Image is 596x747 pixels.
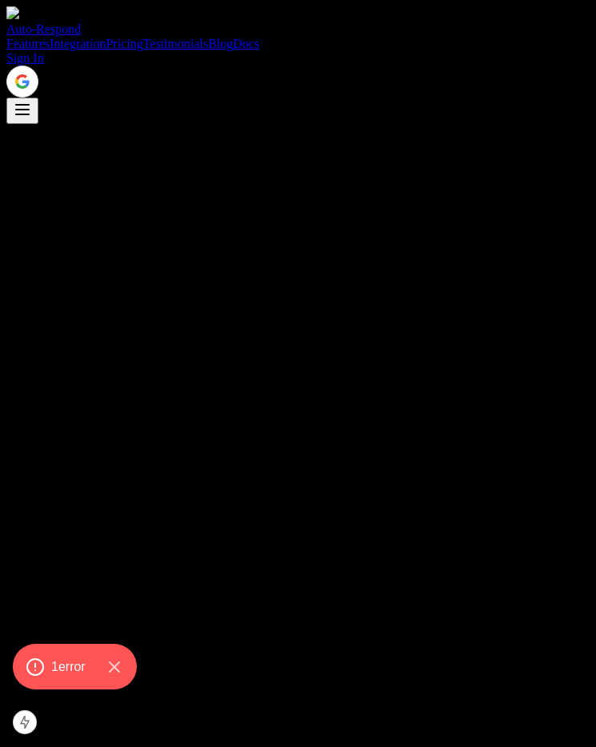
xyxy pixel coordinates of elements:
a: Auto-Respond [6,6,590,37]
img: logo.svg [6,6,19,19]
a: Pricing [106,37,142,50]
a: Sign In [6,51,44,65]
a: Features [6,37,50,50]
a: Blog [208,37,233,50]
div: Auto-Respond [6,22,590,37]
a: Testimonials [143,37,209,50]
a: Docs [233,37,259,50]
a: Integration [50,37,106,50]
